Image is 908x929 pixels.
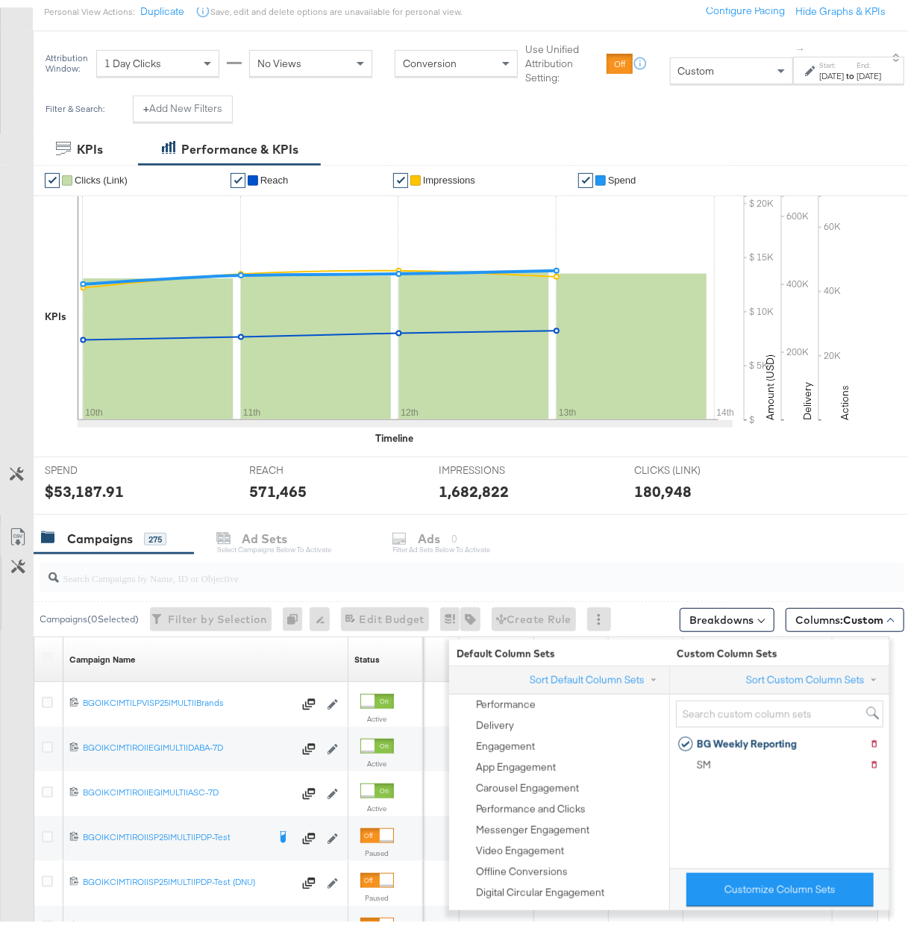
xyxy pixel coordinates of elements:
button: Sort Default Column Sets [529,665,663,681]
span: 0.00 [466,915,480,926]
label: Paused [360,886,394,895]
span: Impressions [423,167,475,178]
button: +Add New Filters [133,88,233,115]
div: Performance & KPIs [181,134,298,151]
text: Actions [838,378,851,413]
span: $0.00 [689,915,709,926]
div: 571,465 [249,473,307,495]
span: IMPRESSIONS [439,456,551,470]
button: Sort Custom Column Sets [745,665,883,681]
button: Columns:Custom [786,601,904,625]
div: Offline Conversions [476,857,568,872]
div: [DATE] [819,63,844,75]
a: ✔ [45,166,60,181]
div: Carousel Engagement [476,774,579,788]
button: Breakdowns [680,601,774,625]
div: Delivery [476,711,514,725]
div: $53,187.91 [45,473,124,495]
span: No Views [257,49,301,63]
div: BGO|KC|MT|ROI|EG|MULTI|DABA-7D [83,734,293,746]
a: BGO|KC|MT|ROI|SP25|MULTI|PDP-Test (DNU) [83,869,293,883]
div: App Engagement [476,753,556,767]
div: Status [354,646,380,658]
text: Delivery [801,375,814,413]
div: Video Engagement [476,836,564,851]
a: ✔ [578,166,593,181]
div: Digital Circular Engagement [476,878,604,892]
span: Spend [608,167,636,178]
div: BG Weekly Reporting [697,730,797,744]
span: Custom Column Sets [669,639,777,654]
span: Custom [678,57,715,70]
button: Customize Column Sets [686,866,874,899]
span: Default Column Sets [449,639,669,654]
div: BGO|KC|MT|ROI|SP25|MULTI|PDP-Test (DNU) [83,869,293,880]
a: ✔ [231,166,245,181]
span: - [839,910,842,921]
div: BGO|KC|MT|ROI|EG|MULTI|ASC-7D [83,779,293,791]
div: BGO|KC|MT|ROI|SP25|MULTI|PDP-Test [83,824,267,836]
div: Attribution Window: [45,46,89,66]
div: Engagement [476,732,535,746]
span: ↑ [795,40,809,45]
a: BGO|KC|MT|ROI|EG|MULTI|DABA-7D [83,734,293,749]
div: Performance and Clicks [476,795,586,809]
span: $0.00 [615,915,634,926]
a: Your campaign name. [69,646,135,658]
span: Columns: [795,605,883,620]
a: Shows the current state of your Ad Campaign. [354,646,380,658]
a: BGO|KC|MT|ROI|EG|MULTI|ASC-7D [83,779,293,794]
input: Search Campaigns by Name, ID or Objective [59,550,829,579]
div: SM [697,751,711,765]
div: 1,682,822 [439,473,509,495]
div: Campaign Name [69,646,135,658]
div: [DATE] [857,63,881,75]
label: End: [857,53,881,63]
strong: + [143,94,149,108]
div: KPIs [77,134,103,151]
span: Reach [260,167,289,178]
div: BGO|KC|MT|LPV|SP25|MULTI|Brands [83,689,293,701]
span: Conversion [403,49,457,63]
label: Use Unified Attribution Setting: [525,35,601,77]
div: Campaigns [67,523,133,540]
div: 275 [144,525,166,539]
label: Start: [819,53,844,63]
div: 180,948 [634,473,692,495]
span: Clicks (Link) [75,167,128,178]
div: BGO|KC|MT|ROI|SP25|MULTI|PDP - Volume (DNU) [83,913,293,925]
span: 0.00 % [540,915,565,926]
input: Search custom column sets [676,693,883,721]
a: BGO|KC|MT|ROI|SP25|MULTI|PDP-Test [83,824,267,839]
div: KPIs [45,302,66,316]
div: 0 [283,600,310,624]
span: SPEND [45,456,157,470]
text: Amount (USD) [763,347,777,413]
div: Performance [476,690,536,704]
span: CLICKS (LINK) [634,456,746,470]
strong: to [844,63,857,74]
div: Timeline [375,424,413,438]
label: Paused [360,841,394,851]
label: Active [360,751,394,761]
a: BGO|KC|MT|ROI|SP25|MULTI|PDP - Volume (DNU) [83,913,293,928]
span: 1 Day Clicks [104,49,161,63]
a: BGO|KC|MT|LPV|SP25|MULTI|Brands [83,689,293,704]
a: ✔ [393,166,408,181]
label: Active [360,707,394,716]
div: Campaigns ( 0 Selected) [40,605,139,619]
span: REACH [249,456,361,470]
div: Filter & Search: [45,96,105,107]
div: Messenger Engagement [476,816,589,830]
label: Active [360,796,394,806]
span: Custom [843,606,883,619]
